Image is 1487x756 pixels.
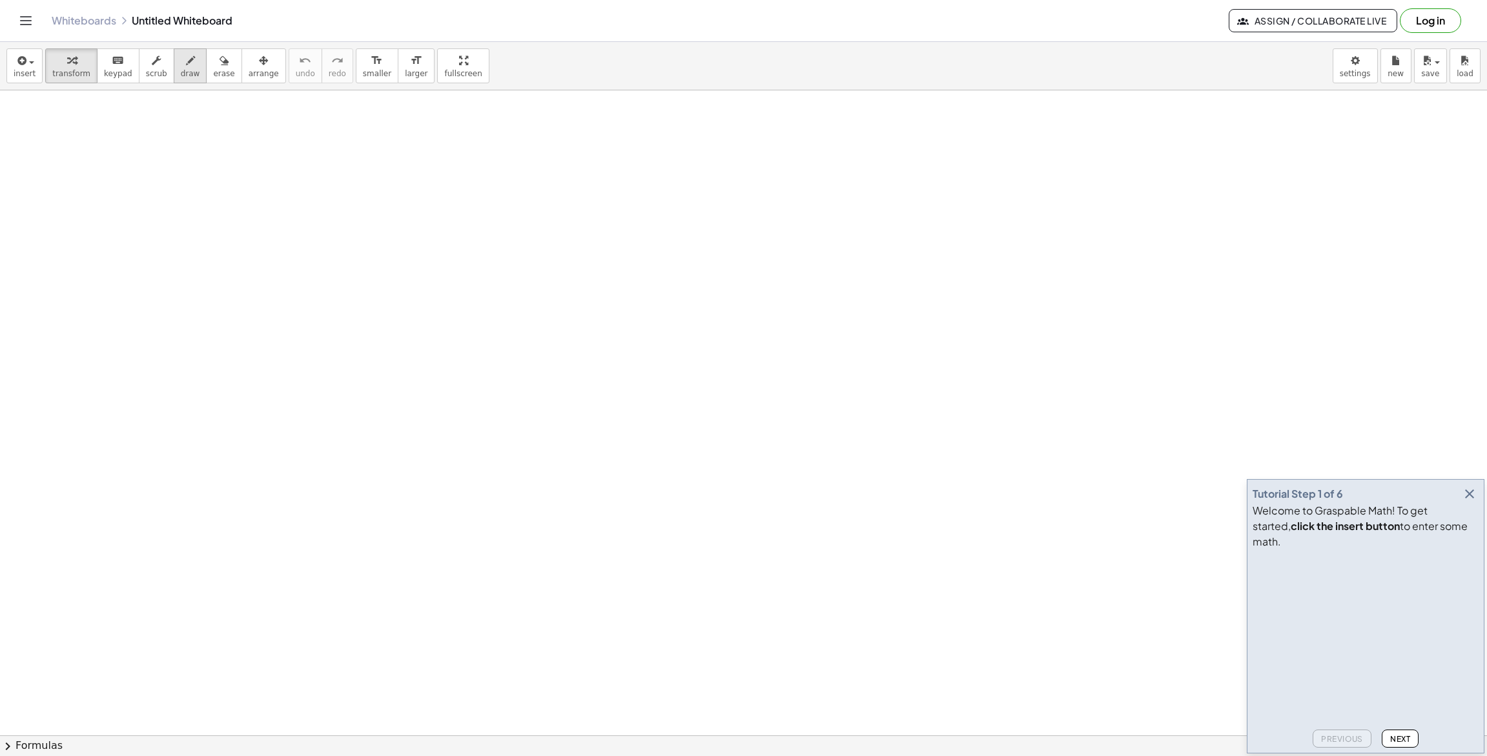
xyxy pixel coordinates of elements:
[329,69,346,78] span: redo
[331,53,344,68] i: redo
[299,53,311,68] i: undo
[1380,48,1411,83] button: new
[1291,519,1400,533] b: click the insert button
[1229,9,1397,32] button: Assign / Collaborate Live
[1414,48,1447,83] button: save
[97,48,139,83] button: keyboardkeypad
[1382,730,1419,748] button: Next
[1253,486,1343,502] div: Tutorial Step 1 of 6
[398,48,435,83] button: format_sizelarger
[241,48,286,83] button: arrange
[146,69,167,78] span: scrub
[1388,69,1404,78] span: new
[206,48,241,83] button: erase
[410,53,422,68] i: format_size
[14,69,36,78] span: insert
[356,48,398,83] button: format_sizesmaller
[289,48,322,83] button: undoundo
[1253,503,1479,549] div: Welcome to Graspable Math! To get started, to enter some math.
[52,14,116,27] a: Whiteboards
[174,48,207,83] button: draw
[1390,734,1410,744] span: Next
[371,53,383,68] i: format_size
[112,53,124,68] i: keyboard
[6,48,43,83] button: insert
[444,69,482,78] span: fullscreen
[1400,8,1461,33] button: Log in
[405,69,427,78] span: larger
[1340,69,1371,78] span: settings
[1240,15,1386,26] span: Assign / Collaborate Live
[363,69,391,78] span: smaller
[1333,48,1378,83] button: settings
[139,48,174,83] button: scrub
[181,69,200,78] span: draw
[1457,69,1473,78] span: load
[1450,48,1481,83] button: load
[104,69,132,78] span: keypad
[296,69,315,78] span: undo
[249,69,279,78] span: arrange
[322,48,353,83] button: redoredo
[437,48,489,83] button: fullscreen
[1421,69,1439,78] span: save
[45,48,97,83] button: transform
[52,69,90,78] span: transform
[15,10,36,31] button: Toggle navigation
[213,69,234,78] span: erase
